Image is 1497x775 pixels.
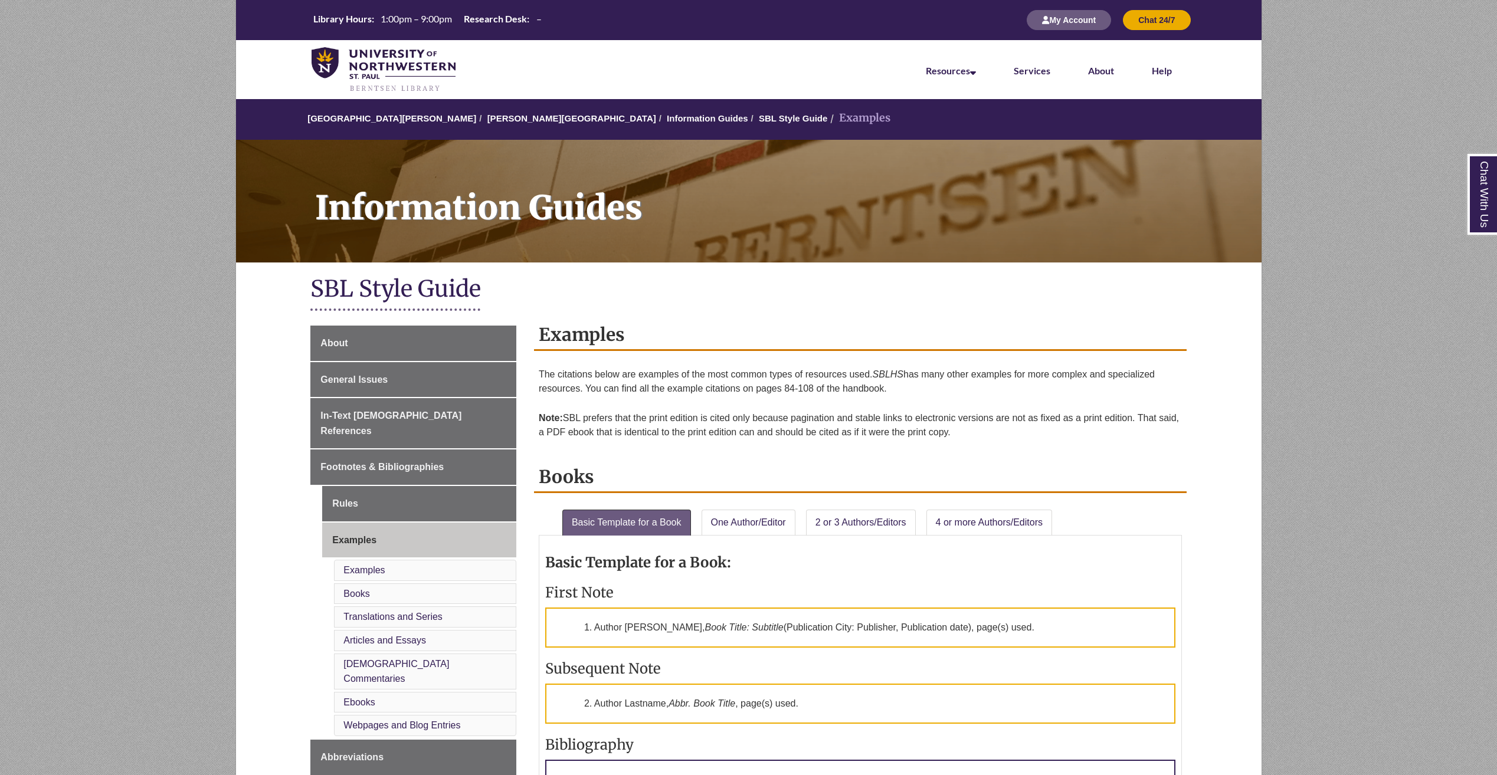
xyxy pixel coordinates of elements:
[1027,10,1111,30] button: My Account
[827,110,890,127] li: Examples
[343,612,443,622] a: Translations and Series
[322,523,516,558] a: Examples
[343,635,426,645] a: Articles and Essays
[536,13,542,24] span: –
[309,12,546,28] a: Hours Today
[310,274,1186,306] h1: SBL Style Guide
[545,684,1175,724] p: 2. Author Lastname, , page(s) used.
[322,486,516,521] a: Rules
[381,13,452,24] span: 1:00pm – 9:00pm
[1123,15,1190,25] a: Chat 24/7
[236,140,1262,262] a: Information Guides
[459,12,531,25] th: Research Desk:
[320,375,388,385] span: General Issues
[534,462,1187,493] h2: Books
[702,510,795,536] a: One Author/Editor
[343,659,449,684] a: [DEMOGRAPHIC_DATA] Commentaries
[539,363,1182,400] p: The citations below are examples of the most common types of resources used. has many other examp...
[926,65,976,76] a: Resources
[309,12,546,27] table: Hours Today
[343,589,369,599] a: Books
[343,697,375,707] a: Ebooks
[310,362,516,398] a: General Issues
[343,565,385,575] a: Examples
[545,607,1175,648] p: 1. Author [PERSON_NAME], (Publication City: Publisher, Publication date), page(s) used.
[705,622,783,632] em: Book Title: Subtitle
[320,338,348,348] span: About
[1152,65,1172,76] a: Help
[307,113,476,123] a: [GEOGRAPHIC_DATA][PERSON_NAME]
[310,326,516,361] a: About
[545,553,731,572] strong: Basic Template for a Book:
[302,140,1262,247] h1: Information Guides
[320,411,461,436] span: In-Text [DEMOGRAPHIC_DATA] References
[310,740,516,775] a: Abbreviations
[545,583,1175,602] h3: First Note
[312,47,456,93] img: UNWSP Library Logo
[806,510,916,536] a: 2 or 3 Authors/Editors
[539,413,563,423] strong: Note:
[1088,65,1114,76] a: About
[534,320,1187,351] h2: Examples
[873,369,903,379] em: SBLHS
[926,510,1052,536] a: 4 or more Authors/Editors
[1027,15,1111,25] a: My Account
[545,659,1175,678] h3: Subsequent Note
[1123,10,1190,30] button: Chat 24/7
[309,12,376,25] th: Library Hours:
[667,113,748,123] a: Information Guides
[1014,65,1050,76] a: Services
[539,406,1182,444] p: SBL prefers that the print edition is cited only because pagination and stable links to electroni...
[562,510,691,536] a: Basic Template for a Book
[759,113,827,123] a: SBL Style Guide
[487,113,656,123] a: [PERSON_NAME][GEOGRAPHIC_DATA]
[545,735,1175,754] h3: Bibliography
[310,398,516,448] a: In-Text [DEMOGRAPHIC_DATA] References
[320,752,384,762] span: Abbreviations
[669,698,735,708] em: Abbr. Book Title
[310,449,516,485] a: Footnotes & Bibliographies
[320,462,444,472] span: Footnotes & Bibliographies
[343,720,460,730] a: Webpages and Blog Entries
